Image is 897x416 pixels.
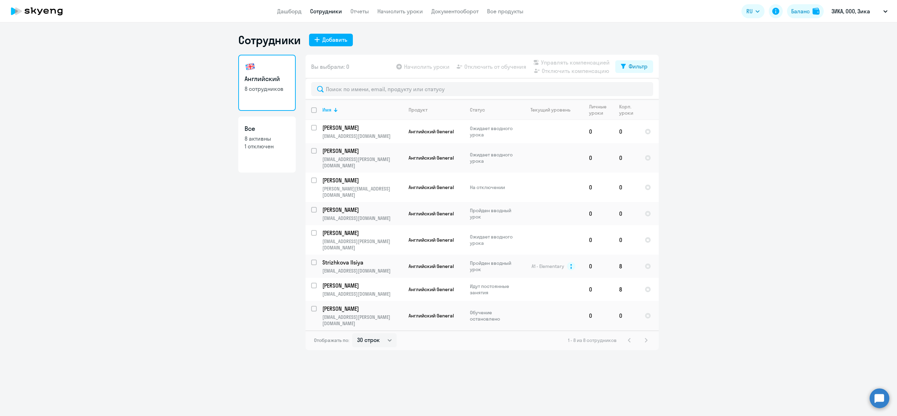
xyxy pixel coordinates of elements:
[322,186,403,198] p: [PERSON_NAME][EMAIL_ADDRESS][DOMAIN_NAME]
[322,282,403,289] a: [PERSON_NAME]
[614,301,639,330] td: 0
[322,35,347,44] div: Добавить
[470,184,518,190] p: На отключении
[614,143,639,173] td: 0
[322,156,403,169] p: [EMAIL_ADDRESS][PERSON_NAME][DOMAIN_NAME]
[431,8,479,15] a: Документооборот
[377,8,423,15] a: Начислить уроки
[470,207,518,220] p: Пройден вводный урок
[322,305,402,313] p: [PERSON_NAME]
[813,8,820,15] img: balance
[746,7,753,15] span: RU
[619,103,639,116] div: Корп. уроки
[583,143,614,173] td: 0
[828,3,891,20] button: ЗИКА, ООО, Зика
[741,4,765,18] button: RU
[350,8,369,15] a: Отчеты
[322,305,403,313] a: [PERSON_NAME]
[470,152,518,164] p: Ожидает вводного урока
[322,259,402,266] p: Strizhkova Ilsiya
[614,255,639,278] td: 8
[614,173,639,202] td: 0
[409,286,454,293] span: Английский General
[322,124,402,132] p: [PERSON_NAME]
[470,107,518,113] div: Статус
[614,202,639,225] td: 0
[470,283,518,296] p: Идут постоянные занятия
[470,234,518,246] p: Ожидает вводного урока
[322,259,403,266] a: Strizhkova Ilsiya
[589,103,613,116] div: Личные уроки
[322,229,402,237] p: [PERSON_NAME]
[314,337,349,343] span: Отображать по:
[409,263,454,269] span: Английский General
[470,260,518,273] p: Пройден вводный урок
[322,229,403,237] a: [PERSON_NAME]
[322,147,403,155] a: [PERSON_NAME]
[409,184,454,190] span: Английский General
[409,237,454,243] span: Английский General
[322,206,403,214] a: [PERSON_NAME]
[245,61,256,72] img: english
[583,301,614,330] td: 0
[322,176,403,184] a: [PERSON_NAME]
[245,124,289,133] h3: Все
[619,103,633,116] div: Корп. уроки
[322,291,403,297] p: [EMAIL_ADDRESS][DOMAIN_NAME]
[583,173,614,202] td: 0
[322,107,403,113] div: Имя
[238,116,296,173] a: Все8 активны1 отключен
[322,176,402,184] p: [PERSON_NAME]
[470,107,485,113] div: Статус
[409,107,464,113] div: Продукт
[409,313,454,319] span: Английский General
[245,85,289,93] p: 8 сотрудников
[245,135,289,142] p: 8 активны
[530,107,570,113] div: Текущий уровень
[583,120,614,143] td: 0
[470,125,518,138] p: Ожидает вводного урока
[322,206,402,214] p: [PERSON_NAME]
[409,107,427,113] div: Продукт
[831,7,870,15] p: ЗИКА, ООО, Зика
[487,8,523,15] a: Все продукты
[322,147,402,155] p: [PERSON_NAME]
[583,278,614,301] td: 0
[322,282,402,289] p: [PERSON_NAME]
[322,124,403,132] a: [PERSON_NAME]
[322,268,403,274] p: [EMAIL_ADDRESS][DOMAIN_NAME]
[322,314,403,327] p: [EMAIL_ADDRESS][PERSON_NAME][DOMAIN_NAME]
[238,55,296,111] a: Английский8 сотрудников
[322,215,403,221] p: [EMAIL_ADDRESS][DOMAIN_NAME]
[583,225,614,255] td: 0
[614,120,639,143] td: 0
[524,107,583,113] div: Текущий уровень
[568,337,617,343] span: 1 - 8 из 8 сотрудников
[409,128,454,135] span: Английский General
[309,34,353,46] button: Добавить
[470,309,518,322] p: Обучение остановлено
[245,142,289,150] p: 1 отключен
[311,82,653,96] input: Поиск по имени, email, продукту или статусу
[238,33,301,47] h1: Сотрудники
[277,8,302,15] a: Дашборд
[322,238,403,251] p: [EMAIL_ADDRESS][PERSON_NAME][DOMAIN_NAME]
[310,8,342,15] a: Сотрудники
[532,263,564,269] span: A1 - Elementary
[614,278,639,301] td: 8
[787,4,824,18] button: Балансbalance
[614,225,639,255] td: 0
[245,74,289,83] h3: Английский
[322,133,403,139] p: [EMAIL_ADDRESS][DOMAIN_NAME]
[322,107,331,113] div: Имя
[583,202,614,225] td: 0
[629,62,648,71] div: Фильтр
[589,103,607,116] div: Личные уроки
[409,210,454,217] span: Английский General
[615,60,653,73] button: Фильтр
[311,62,349,71] span: Вы выбрали: 0
[791,7,810,15] div: Баланс
[583,255,614,278] td: 0
[409,155,454,161] span: Английский General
